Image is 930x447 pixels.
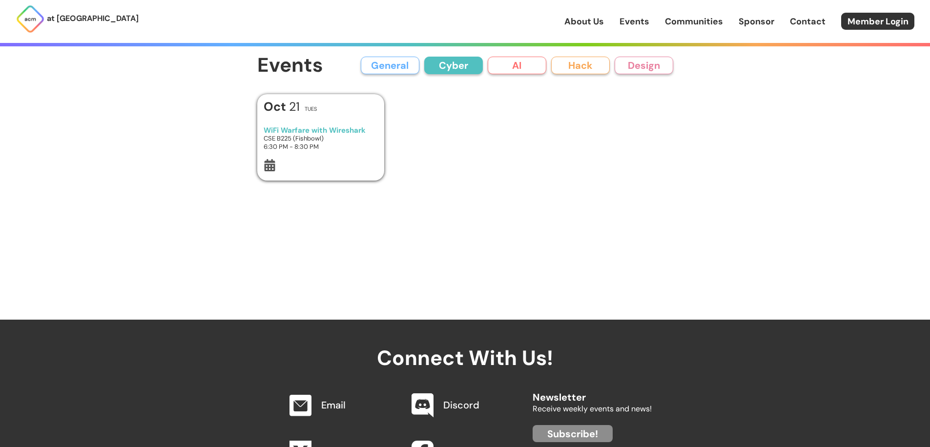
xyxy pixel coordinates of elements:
a: Subscribe! [533,425,613,442]
img: Discord [412,393,434,418]
button: Hack [551,57,610,74]
button: General [361,57,419,74]
button: Design [615,57,673,74]
a: Discord [443,399,479,411]
img: Email [289,395,311,416]
p: Receive weekly events and news! [533,403,652,415]
h2: Tues [305,106,317,112]
a: Events [620,15,649,28]
h2: Connect With Us! [279,320,652,369]
a: Sponsor [739,15,774,28]
h3: 6:30 PM - 8:30 PM [264,142,377,151]
p: at [GEOGRAPHIC_DATA] [47,12,139,25]
h1: 21 [264,101,300,113]
h2: Newsletter [533,382,652,403]
a: Member Login [841,13,914,30]
b: Oct [264,99,289,115]
img: ACM Logo [16,4,45,34]
a: at [GEOGRAPHIC_DATA] [16,4,139,34]
h1: Events [257,55,323,77]
h3: CSE B225 (Fishbowl) [264,134,377,142]
a: Communities [665,15,723,28]
button: Cyber [424,57,483,74]
button: AI [488,57,546,74]
a: Email [321,399,346,411]
h3: WiFi Warfare with Wireshark [264,126,377,135]
a: Contact [790,15,826,28]
a: About Us [564,15,604,28]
